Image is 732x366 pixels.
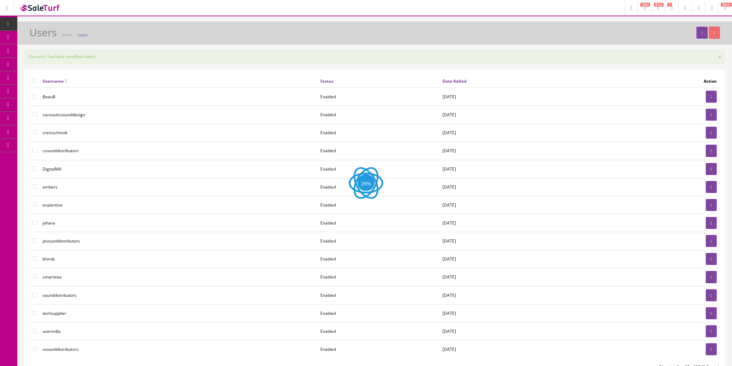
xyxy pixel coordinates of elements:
td: csounddistributors [40,142,318,160]
td: Enabled [318,160,440,178]
img: SaleTurf [19,3,61,12]
td: DigitalMA [40,160,318,178]
td: Enabled [318,268,440,286]
td: jehara [40,214,318,232]
td: Enabled [318,196,440,214]
td: [DATE] [440,214,612,232]
td: [DATE] [440,250,612,268]
td: [DATE] [440,160,612,178]
td: Enabled [318,232,440,250]
td: Enabled [318,250,440,268]
td: [DATE] [440,304,612,322]
span: 3 [667,3,672,7]
td: [DATE] [440,340,612,358]
a: Username [43,78,67,84]
button: × [718,54,721,60]
td: [DATE] [440,124,612,142]
td: Enabled [318,286,440,304]
a: Status [320,78,333,84]
a: Home [61,32,72,37]
td: [DATE] [440,106,612,124]
td: khinds [40,250,318,268]
td: [DATE] [440,232,612,250]
td: [DATE] [440,142,612,160]
td: Enabled [318,304,440,322]
td: Enabled [318,178,440,196]
td: userindia [40,322,318,340]
td: [DATE] [440,286,612,304]
td: smartinez [40,268,318,286]
td: Enabled [318,142,440,160]
td: Enabled [318,124,440,142]
td: evalentine [40,196,318,214]
td: sounddistributors [40,286,318,304]
td: Enabled [318,88,440,106]
td: cacousticsounddesign [40,106,318,124]
h1: Users [29,27,57,38]
td: Enabled [318,340,440,358]
td: Enabled [318,322,440,340]
td: [DATE] [440,88,612,106]
a: Users [77,32,88,37]
a: Date Added [442,78,467,84]
span: 1943 [640,3,650,7]
td: Enabled [318,106,440,124]
span: HELP [721,3,732,7]
td: BeauB [40,88,318,106]
td: [DATE] [440,178,612,196]
td: jesounddistributors [40,232,318,250]
td: creinschmidt [40,124,318,142]
span: 8724 [654,3,664,7]
td: [DATE] [440,322,612,340]
div: Success: You have modified users! [24,50,725,64]
td: Action [612,75,720,88]
td: vsounddistributors [40,340,318,358]
td: Enabled [318,214,440,232]
td: embers [40,178,318,196]
td: techsupplier [40,304,318,322]
td: [DATE] [440,268,612,286]
td: [DATE] [440,196,612,214]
